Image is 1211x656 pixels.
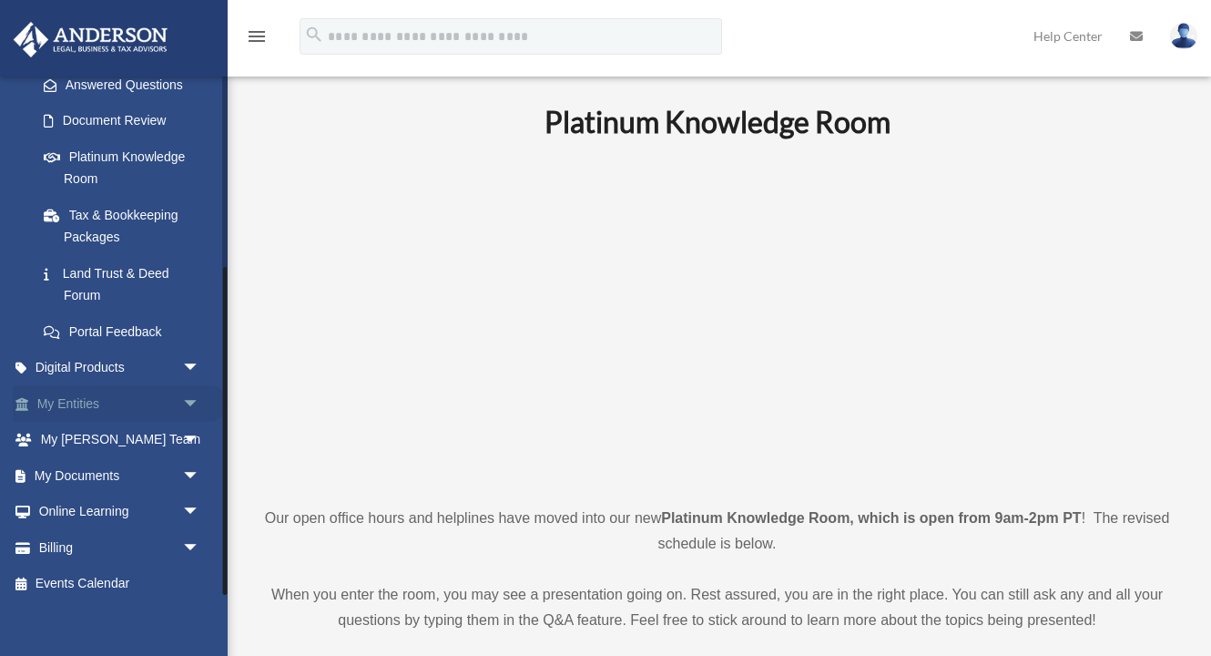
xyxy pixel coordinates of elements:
[259,506,1175,557] p: Our open office hours and helplines have moved into our new ! The revised schedule is below.
[1170,23,1197,49] img: User Pic
[544,104,890,139] b: Platinum Knowledge Room
[25,255,228,313] a: Land Trust & Deed Forum
[13,457,228,494] a: My Documentsarrow_drop_down
[25,313,228,350] a: Portal Feedback
[259,582,1175,633] p: When you enter the room, you may see a presentation going on. Rest assured, you are in the right ...
[13,422,228,458] a: My [PERSON_NAME] Teamarrow_drop_down
[182,350,219,387] span: arrow_drop_down
[246,26,268,47] i: menu
[13,529,228,566] a: Billingarrow_drop_down
[182,529,219,567] span: arrow_drop_down
[13,566,228,602] a: Events Calendar
[304,25,324,45] i: search
[246,32,268,47] a: menu
[25,138,219,197] a: Platinum Knowledge Room
[182,385,219,423] span: arrow_drop_down
[25,103,228,139] a: Document Review
[444,164,991,472] iframe: 231110_Toby_KnowledgeRoom
[25,197,228,255] a: Tax & Bookkeeping Packages
[182,457,219,495] span: arrow_drop_down
[13,385,228,422] a: My Entitiesarrow_drop_down
[182,422,219,459] span: arrow_drop_down
[661,510,1081,526] strong: Platinum Knowledge Room, which is open from 9am-2pm PT
[13,494,228,530] a: Online Learningarrow_drop_down
[8,22,173,57] img: Anderson Advisors Platinum Portal
[182,494,219,531] span: arrow_drop_down
[13,350,228,386] a: Digital Productsarrow_drop_down
[25,67,228,103] a: Answered Questions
